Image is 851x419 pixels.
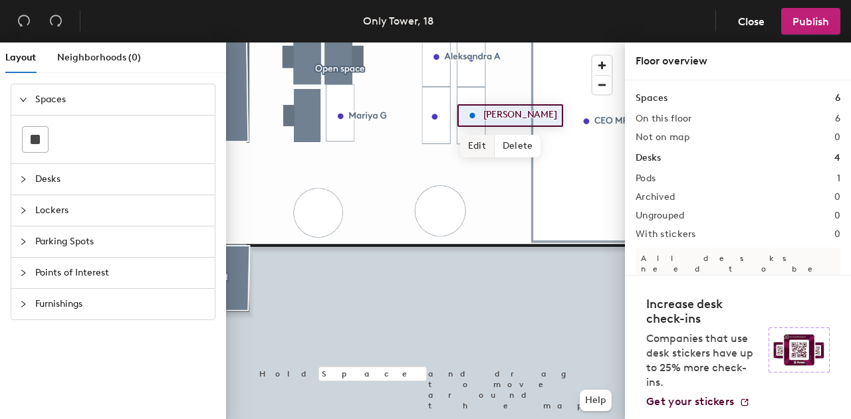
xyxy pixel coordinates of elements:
h2: 0 [834,229,840,240]
h2: 0 [834,192,840,203]
span: Layout [5,52,36,63]
span: collapsed [19,238,27,246]
span: Points of Interest [35,258,207,288]
span: Lockers [35,195,207,226]
img: Sticker logo [769,327,830,373]
span: Publish [792,15,829,28]
span: Get your stickers [646,395,734,408]
button: Publish [781,8,840,35]
button: Redo (⌘ + ⇧ + Z) [43,8,69,35]
h2: 6 [835,114,840,124]
h2: On this floor [636,114,692,124]
span: undo [17,14,31,27]
span: Spaces [35,84,207,115]
span: collapsed [19,175,27,183]
div: Floor overview [636,53,840,69]
h2: Not on map [636,132,689,143]
h1: 4 [834,151,840,165]
span: expanded [19,96,27,104]
span: Close [738,15,765,28]
p: Companies that use desk stickers have up to 25% more check-ins. [646,331,761,390]
button: Help [580,390,612,411]
span: Delete [495,135,541,157]
h1: Desks [636,151,661,165]
a: Get your stickers [646,395,750,408]
h2: Archived [636,192,675,203]
h2: 0 [834,210,840,221]
span: Parking Spots [35,226,207,257]
button: Undo (⌘ + Z) [11,8,37,35]
span: collapsed [19,207,27,214]
h2: Ungrouped [636,210,685,221]
span: Furnishings [35,289,207,319]
h1: Spaces [636,91,668,106]
span: Desks [35,164,207,195]
span: Edit [460,135,495,157]
p: All desks need to be in a pod before saving [636,248,840,311]
span: collapsed [19,269,27,277]
div: Only Tower, 18 [363,13,433,29]
h2: Pods [636,173,656,184]
h2: 1 [837,173,840,184]
h2: With stickers [636,229,696,240]
span: Neighborhoods (0) [57,52,141,63]
button: Close [727,8,776,35]
h4: Increase desk check-ins [646,297,761,326]
h1: 6 [835,91,840,106]
span: collapsed [19,300,27,308]
h2: 0 [834,132,840,143]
